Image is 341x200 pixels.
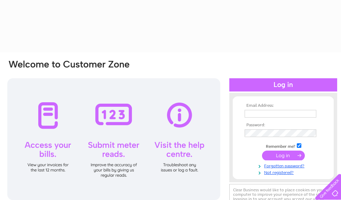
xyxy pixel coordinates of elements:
[245,162,324,169] a: Forgotten password?
[243,123,324,128] th: Password:
[262,151,305,160] input: Submit
[243,142,324,149] td: Remember me?
[245,169,324,175] a: Not registered?
[243,103,324,108] th: Email Address:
